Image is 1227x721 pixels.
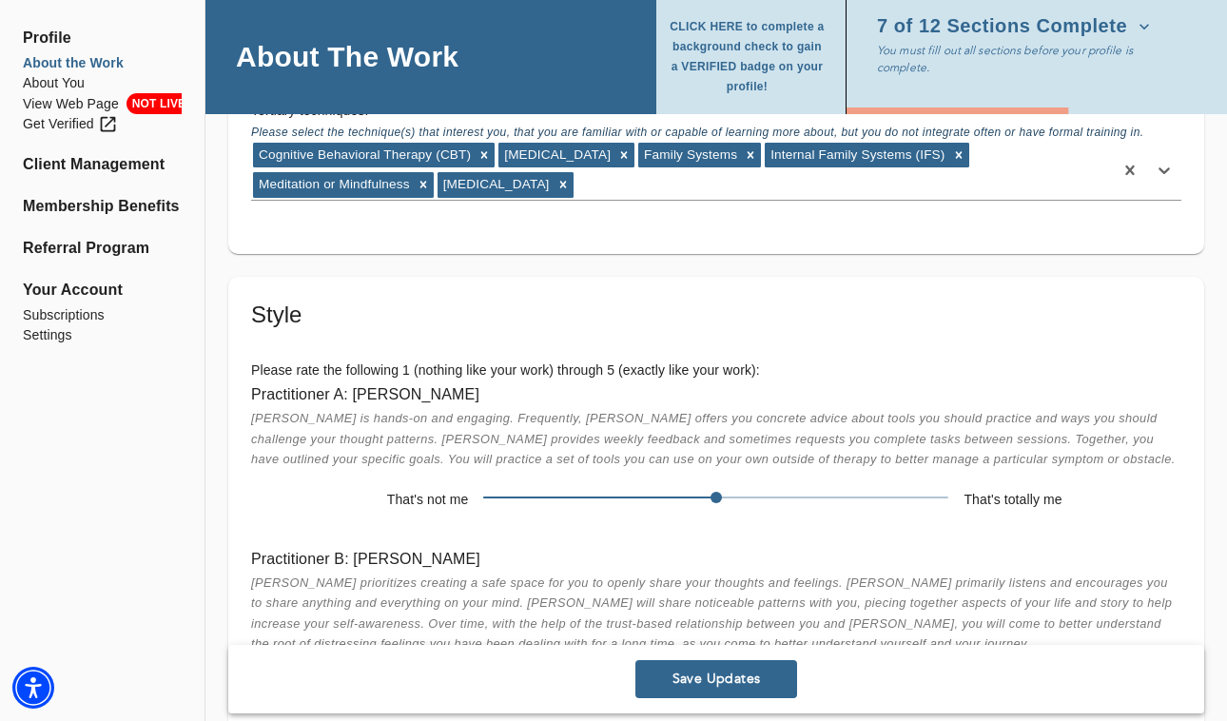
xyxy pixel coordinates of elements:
[251,490,468,511] h6: That's not me
[251,126,1144,143] span: Please select the technique(s) that interest you, that you are familiar with or capable of learni...
[23,153,182,176] a: Client Management
[23,279,182,302] span: Your Account
[877,11,1158,42] button: 7 of 12 Sections Complete
[23,305,182,325] a: Subscriptions
[251,360,1181,381] h6: Please rate the following 1 (nothing like your work) through 5 (exactly like your work):
[498,143,613,167] div: [MEDICAL_DATA]
[251,300,1181,330] h5: Style
[23,195,182,218] a: Membership Benefits
[253,172,413,197] div: Meditation or Mindfulness
[251,575,1172,651] span: [PERSON_NAME] prioritizes creating a safe space for you to openly share your thoughts and feeling...
[877,17,1150,36] span: 7 of 12 Sections Complete
[668,17,827,97] span: CLICK HERE to complete a background check to gain a VERIFIED badge on your profile!
[23,73,182,93] a: About You
[23,27,182,49] span: Profile
[643,671,789,689] span: Save Updates
[23,114,182,134] a: Get Verified
[668,11,834,103] button: CLICK HERE to complete a background check to gain a VERIFIED badge on your profile!
[765,143,947,167] div: Internal Family Systems (IFS)
[23,325,182,345] a: Settings
[877,42,1174,76] p: You must fill out all sections before your profile is complete.
[127,93,191,114] span: NOT LIVE
[438,172,553,197] div: [MEDICAL_DATA]
[23,114,118,134] div: Get Verified
[23,237,182,260] a: Referral Program
[638,143,740,167] div: Family Systems
[251,411,1176,465] span: [PERSON_NAME] is hands-on and engaging. Frequently, [PERSON_NAME] offers you concrete advice abou...
[964,490,1180,511] h6: That's totally me
[23,93,182,114] a: View Web PageNOT LIVE
[236,39,458,74] h4: About The Work
[253,143,474,167] div: Cognitive Behavioral Therapy (CBT)
[251,546,1181,573] h6: Practitioner B: [PERSON_NAME]
[23,93,182,114] li: View Web Page
[251,381,1181,408] h6: Practitioner A: [PERSON_NAME]
[12,667,54,709] div: Accessibility Menu
[635,660,797,698] button: Save Updates
[23,53,182,73] a: About the Work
